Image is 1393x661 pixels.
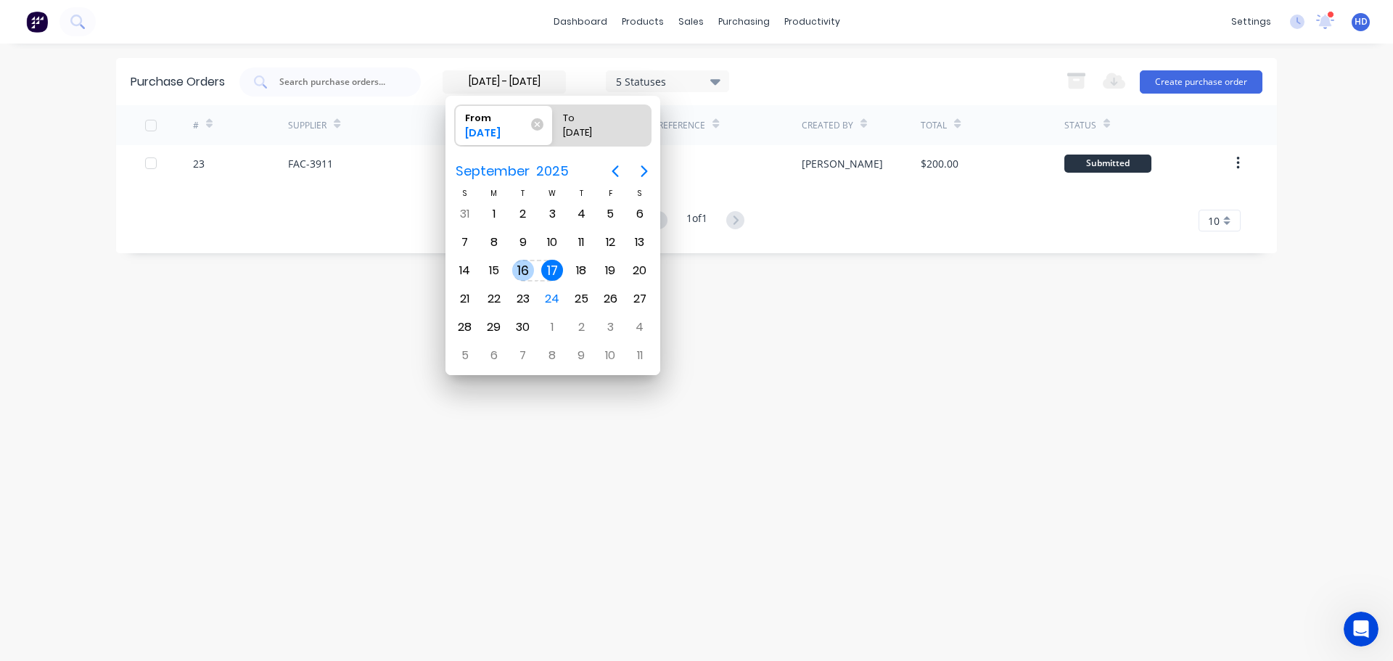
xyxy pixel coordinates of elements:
[1344,612,1378,646] iframe: Intercom live chat
[630,157,659,186] button: Next page
[658,119,705,132] div: Reference
[1355,15,1368,28] span: HD
[599,316,621,338] div: Friday, October 3, 2025
[802,156,883,171] div: [PERSON_NAME]
[615,11,671,33] div: products
[483,231,505,253] div: Monday, September 8, 2025
[454,288,476,310] div: Sunday, September 21, 2025
[512,203,534,225] div: Tuesday, September 2, 2025
[629,288,651,310] div: Saturday, September 27, 2025
[541,231,563,253] div: Wednesday, September 10, 2025
[601,157,630,186] button: Previous page
[625,187,654,200] div: S
[570,260,592,282] div: Thursday, September 18, 2025
[686,210,707,231] div: 1 of 1
[278,75,398,89] input: Search purchase orders...
[599,203,621,225] div: Friday, September 5, 2025
[483,288,505,310] div: Monday, September 22, 2025
[616,73,720,89] div: 5 Statuses
[131,73,225,91] div: Purchase Orders
[1208,213,1220,229] span: 10
[512,316,534,338] div: Tuesday, September 30, 2025
[599,260,621,282] div: Friday, September 19, 2025
[443,71,565,93] input: Order Date
[459,105,533,126] div: From
[711,11,777,33] div: purchasing
[921,119,947,132] div: Total
[777,11,847,33] div: productivity
[512,288,534,310] div: Tuesday, September 23, 2025
[629,231,651,253] div: Saturday, September 13, 2025
[193,156,205,171] div: 23
[570,231,592,253] div: Thursday, September 11, 2025
[1140,70,1262,94] button: Create purchase order
[570,288,592,310] div: Thursday, September 25, 2025
[483,345,505,366] div: Monday, October 6, 2025
[921,156,958,171] div: $200.00
[483,203,505,225] div: Monday, September 1, 2025
[454,203,476,225] div: Sunday, August 31, 2025
[596,187,625,200] div: F
[541,316,563,338] div: Wednesday, October 1, 2025
[671,11,711,33] div: sales
[454,260,476,282] div: Sunday, September 14, 2025
[546,11,615,33] a: dashboard
[570,316,592,338] div: Thursday, October 2, 2025
[454,231,476,253] div: Sunday, September 7, 2025
[454,316,476,338] div: Sunday, September 28, 2025
[453,158,533,184] span: September
[541,260,563,282] div: Wednesday, September 17, 2025
[26,11,48,33] img: Factory
[1064,155,1151,173] div: Submitted
[567,187,596,200] div: T
[483,260,505,282] div: Monday, September 15, 2025
[1064,119,1096,132] div: Status
[570,345,592,366] div: Thursday, October 9, 2025
[451,187,480,200] div: S
[533,158,572,184] span: 2025
[459,126,533,146] div: [DATE]
[512,345,534,366] div: Tuesday, October 7, 2025
[599,231,621,253] div: Friday, September 12, 2025
[802,119,853,132] div: Created By
[288,156,333,171] div: FAC-3911
[193,119,199,132] div: #
[509,187,538,200] div: T
[629,316,651,338] div: Saturday, October 4, 2025
[541,345,563,366] div: Wednesday, October 8, 2025
[557,126,631,146] div: [DATE]
[599,345,621,366] div: Friday, October 10, 2025
[1224,11,1278,33] div: settings
[538,187,567,200] div: W
[541,288,563,310] div: Today, Wednesday, September 24, 2025
[629,203,651,225] div: Saturday, September 6, 2025
[288,119,326,132] div: Supplier
[454,345,476,366] div: Sunday, October 5, 2025
[629,345,651,366] div: Saturday, October 11, 2025
[570,203,592,225] div: Thursday, September 4, 2025
[557,105,631,126] div: To
[512,260,534,282] div: Tuesday, September 16, 2025
[629,260,651,282] div: Saturday, September 20, 2025
[541,203,563,225] div: Wednesday, September 3, 2025
[480,187,509,200] div: M
[599,288,621,310] div: Friday, September 26, 2025
[483,316,505,338] div: Monday, September 29, 2025
[447,158,578,184] button: September2025
[512,231,534,253] div: Tuesday, September 9, 2025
